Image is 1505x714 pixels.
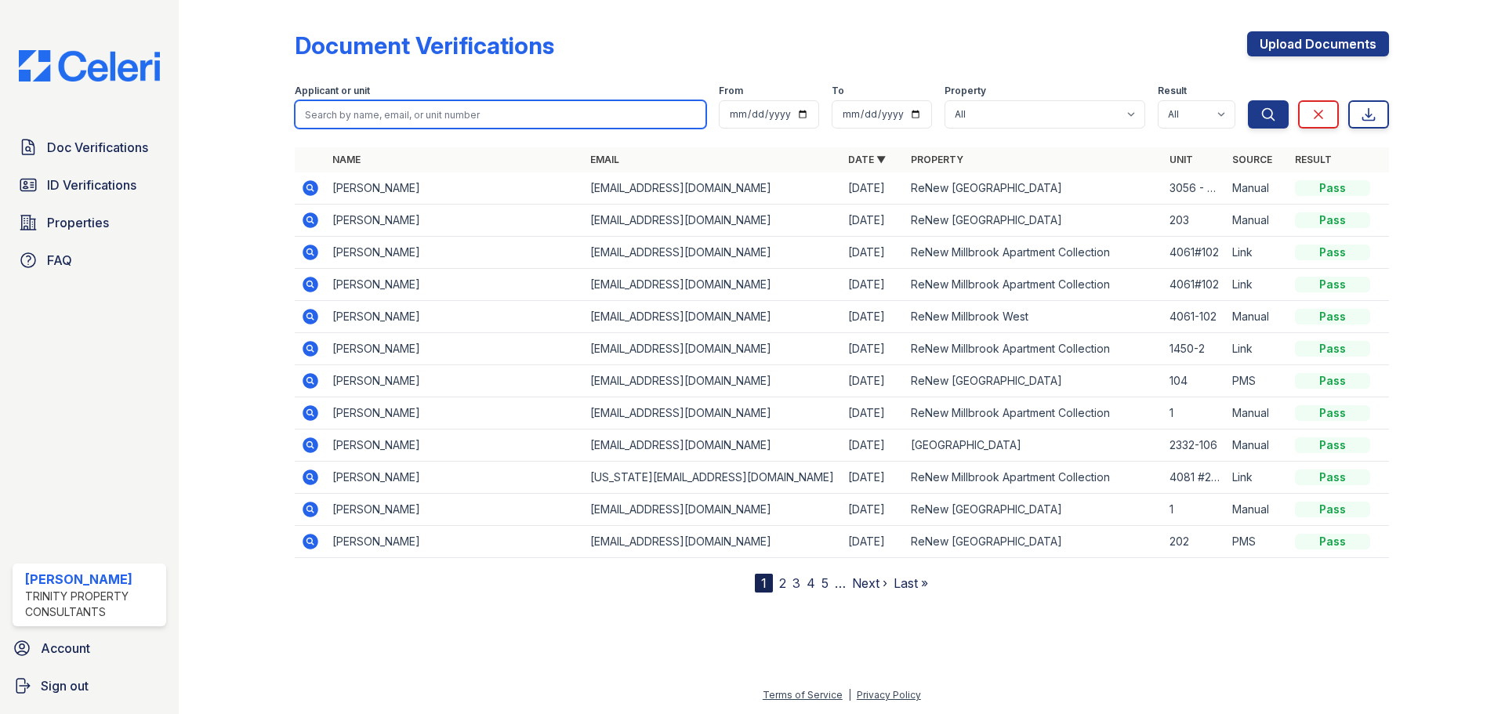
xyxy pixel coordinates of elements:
span: Sign out [41,676,89,695]
td: Manual [1226,494,1289,526]
label: Result [1158,85,1187,97]
a: Doc Verifications [13,132,166,163]
a: Name [332,154,361,165]
div: Pass [1295,180,1370,196]
td: Manual [1226,172,1289,205]
td: Link [1226,237,1289,269]
td: Manual [1226,397,1289,429]
td: [PERSON_NAME] [326,462,584,494]
td: ReNew [GEOGRAPHIC_DATA] [905,494,1162,526]
a: FAQ [13,245,166,276]
td: 1 [1163,494,1226,526]
a: Source [1232,154,1272,165]
span: Account [41,639,90,658]
td: [EMAIL_ADDRESS][DOMAIN_NAME] [584,269,842,301]
td: 4081 #204 [1163,462,1226,494]
span: Doc Verifications [47,138,148,157]
td: [DATE] [842,462,905,494]
td: [PERSON_NAME] [326,333,584,365]
td: [DATE] [842,397,905,429]
div: Pass [1295,502,1370,517]
div: Pass [1295,437,1370,453]
a: 2 [779,575,786,591]
td: [PERSON_NAME] [326,205,584,237]
a: Upload Documents [1247,31,1389,56]
td: [DATE] [842,333,905,365]
td: [EMAIL_ADDRESS][DOMAIN_NAME] [584,237,842,269]
td: [EMAIL_ADDRESS][DOMAIN_NAME] [584,333,842,365]
a: Next › [852,575,887,591]
td: ReNew [GEOGRAPHIC_DATA] [905,526,1162,558]
td: ReNew Millbrook Apartment Collection [905,462,1162,494]
div: Pass [1295,534,1370,549]
a: Terms of Service [763,689,843,701]
div: [PERSON_NAME] [25,570,160,589]
td: 3056 - 301 [1163,172,1226,205]
td: 104 [1163,365,1226,397]
td: 202 [1163,526,1226,558]
td: [DATE] [842,494,905,526]
a: Result [1295,154,1332,165]
td: ReNew [GEOGRAPHIC_DATA] [905,365,1162,397]
td: [DATE] [842,526,905,558]
td: ReNew [GEOGRAPHIC_DATA] [905,172,1162,205]
td: [PERSON_NAME] [326,301,584,333]
td: 1450-2 [1163,333,1226,365]
a: Property [911,154,963,165]
a: Unit [1170,154,1193,165]
td: [DATE] [842,205,905,237]
div: Pass [1295,212,1370,228]
td: [DATE] [842,237,905,269]
td: 1 [1163,397,1226,429]
td: [EMAIL_ADDRESS][DOMAIN_NAME] [584,526,842,558]
div: Pass [1295,341,1370,357]
td: [EMAIL_ADDRESS][DOMAIN_NAME] [584,301,842,333]
td: Manual [1226,205,1289,237]
td: 203 [1163,205,1226,237]
td: [PERSON_NAME] [326,269,584,301]
a: Email [590,154,619,165]
label: Property [945,85,986,97]
td: PMS [1226,526,1289,558]
label: From [719,85,743,97]
span: FAQ [47,251,72,270]
a: ID Verifications [13,169,166,201]
td: [PERSON_NAME] [326,494,584,526]
td: [EMAIL_ADDRESS][DOMAIN_NAME] [584,172,842,205]
span: … [835,574,846,593]
td: ReNew [GEOGRAPHIC_DATA] [905,205,1162,237]
td: 4061-102 [1163,301,1226,333]
td: Manual [1226,429,1289,462]
a: Privacy Policy [857,689,921,701]
a: 3 [792,575,800,591]
td: Manual [1226,301,1289,333]
td: 2332-106 [1163,429,1226,462]
div: Document Verifications [295,31,554,60]
td: ReNew Millbrook Apartment Collection [905,237,1162,269]
input: Search by name, email, or unit number [295,100,706,129]
td: [PERSON_NAME] [326,397,584,429]
td: PMS [1226,365,1289,397]
a: Last » [894,575,928,591]
td: ReNew Millbrook Apartment Collection [905,333,1162,365]
td: [PERSON_NAME] [326,429,584,462]
td: [DATE] [842,429,905,462]
div: Trinity Property Consultants [25,589,160,620]
div: Pass [1295,405,1370,421]
td: [EMAIL_ADDRESS][DOMAIN_NAME] [584,365,842,397]
td: [US_STATE][EMAIL_ADDRESS][DOMAIN_NAME] [584,462,842,494]
td: Link [1226,462,1289,494]
div: Pass [1295,309,1370,324]
span: ID Verifications [47,176,136,194]
td: [PERSON_NAME] [326,237,584,269]
div: 1 [755,574,773,593]
a: Sign out [6,670,172,701]
td: [PERSON_NAME] [326,526,584,558]
td: ReNew Millbrook West [905,301,1162,333]
a: 5 [821,575,829,591]
td: [PERSON_NAME] [326,365,584,397]
div: Pass [1295,373,1370,389]
td: Link [1226,333,1289,365]
div: Pass [1295,277,1370,292]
